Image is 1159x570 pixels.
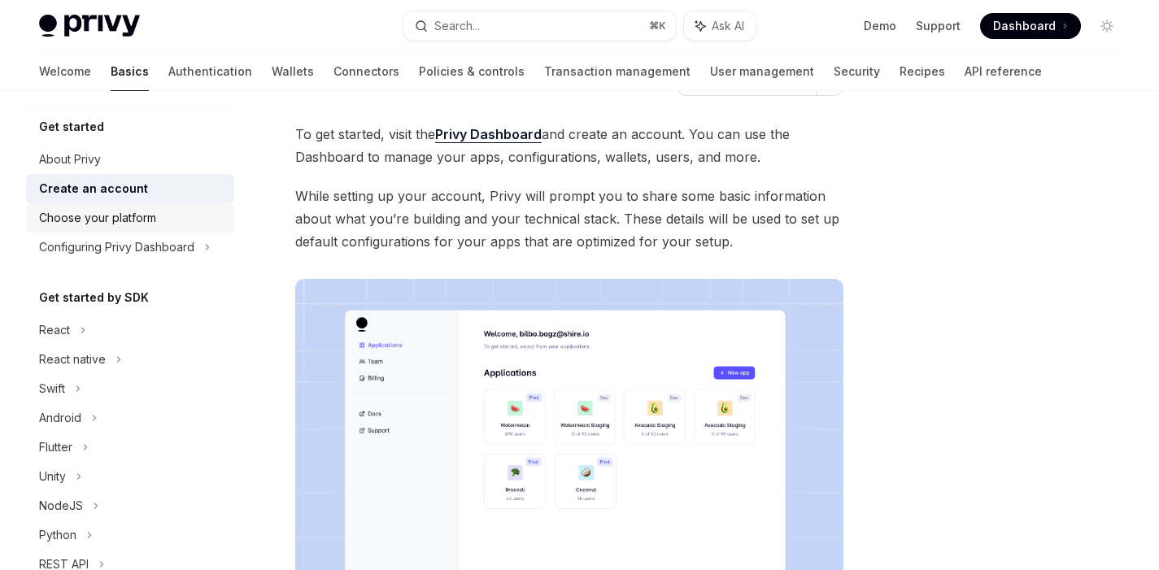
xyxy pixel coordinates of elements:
[965,52,1042,91] a: API reference
[649,20,666,33] span: ⌘ K
[168,52,252,91] a: Authentication
[333,52,399,91] a: Connectors
[712,18,744,34] span: Ask AI
[295,185,843,253] span: While setting up your account, Privy will prompt you to share some basic information about what y...
[39,320,70,340] div: React
[39,150,101,169] div: About Privy
[980,13,1081,39] a: Dashboard
[435,126,542,143] a: Privy Dashboard
[39,525,76,545] div: Python
[403,11,675,41] button: Search...⌘K
[39,117,104,137] h5: Get started
[295,123,843,168] span: To get started, visit the and create an account. You can use the Dashboard to manage your apps, c...
[39,496,83,516] div: NodeJS
[900,52,945,91] a: Recipes
[419,52,525,91] a: Policies & controls
[39,467,66,486] div: Unity
[834,52,880,91] a: Security
[272,52,314,91] a: Wallets
[544,52,691,91] a: Transaction management
[26,145,234,174] a: About Privy
[39,350,106,369] div: React native
[1094,13,1120,39] button: Toggle dark mode
[864,18,896,34] a: Demo
[434,16,480,36] div: Search...
[39,179,148,198] div: Create an account
[26,174,234,203] a: Create an account
[39,208,156,228] div: Choose your platform
[39,379,65,398] div: Swift
[993,18,1056,34] span: Dashboard
[39,408,81,428] div: Android
[39,237,194,257] div: Configuring Privy Dashboard
[39,288,149,307] h5: Get started by SDK
[111,52,149,91] a: Basics
[39,15,140,37] img: light logo
[39,437,72,457] div: Flutter
[39,52,91,91] a: Welcome
[684,11,756,41] button: Ask AI
[710,52,814,91] a: User management
[26,203,234,233] a: Choose your platform
[916,18,961,34] a: Support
